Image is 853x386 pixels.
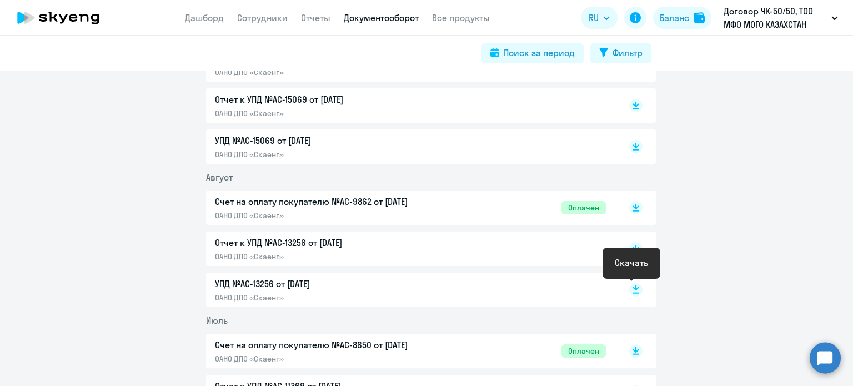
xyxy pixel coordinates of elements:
p: Счет на оплату покупателю №AC-9862 от [DATE] [215,195,448,208]
p: ОАНО ДПО «Скаенг» [215,210,448,220]
p: УПД №AC-13256 от [DATE] [215,277,448,290]
p: ОАНО ДПО «Скаенг» [215,149,448,159]
button: Балансbalance [653,7,711,29]
div: Фильтр [613,46,643,59]
p: ОАНО ДПО «Скаенг» [215,354,448,364]
p: Счет на оплату покупателю №AC-8650 от [DATE] [215,338,448,352]
p: ОАНО ДПО «Скаенг» [215,108,448,118]
p: ОАНО ДПО «Скаенг» [215,67,448,77]
button: Поиск за период [481,43,584,63]
a: Отчет к УПД №AC-13256 от [DATE]ОАНО ДПО «Скаенг» [215,236,606,262]
div: Скачать [615,256,648,269]
p: ОАНО ДПО «Скаенг» [215,252,448,262]
span: Оплачен [561,344,606,358]
a: Все продукты [432,12,490,23]
a: УПД №AC-13256 от [DATE]ОАНО ДПО «Скаенг» [215,277,606,303]
p: ОАНО ДПО «Скаенг» [215,293,448,303]
button: Договор ЧК-50/50, ТОО МФО МОГО КАЗАХСТАН (MOGO [GEOGRAPHIC_DATA]) [718,4,844,31]
p: Отчет к УПД №AC-13256 от [DATE] [215,236,448,249]
div: Баланс [660,11,689,24]
a: Счет на оплату покупателю №AC-8650 от [DATE]ОАНО ДПО «Скаенг»Оплачен [215,338,606,364]
a: Отчет к УПД №AC-15069 от [DATE]ОАНО ДПО «Скаенг» [215,93,606,118]
a: УПД №AC-15069 от [DATE]ОАНО ДПО «Скаенг» [215,134,606,159]
p: УПД №AC-15069 от [DATE] [215,134,448,147]
button: Фильтр [590,43,651,63]
p: Отчет к УПД №AC-15069 от [DATE] [215,93,448,106]
div: Поиск за период [504,46,575,59]
span: RU [589,11,599,24]
a: Дашборд [185,12,224,23]
a: Документооборот [344,12,419,23]
p: Договор ЧК-50/50, ТОО МФО МОГО КАЗАХСТАН (MOGO [GEOGRAPHIC_DATA]) [724,4,827,31]
img: balance [694,12,705,23]
span: Август [206,172,233,183]
a: Счет на оплату покупателю №AC-9862 от [DATE]ОАНО ДПО «Скаенг»Оплачен [215,195,606,220]
span: Оплачен [561,201,606,214]
button: RU [581,7,618,29]
a: Сотрудники [237,12,288,23]
span: Июль [206,315,228,326]
a: Отчеты [301,12,330,23]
